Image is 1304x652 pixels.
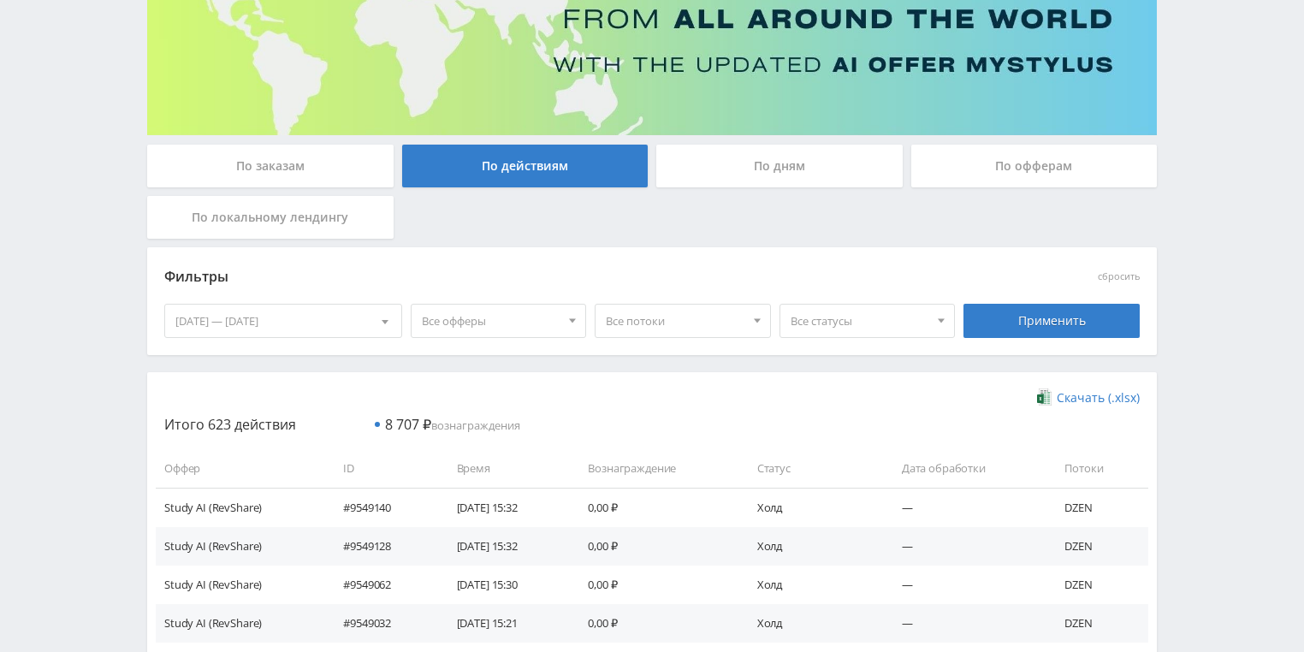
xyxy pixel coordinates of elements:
[571,566,739,604] td: 0,00 ₽
[385,418,520,433] span: вознаграждения
[911,145,1158,187] div: По офферам
[885,604,1048,643] td: —
[1037,388,1052,406] img: xlsx
[571,488,739,526] td: 0,00 ₽
[571,449,739,488] td: Вознаграждение
[1037,389,1140,406] a: Скачать (.xlsx)
[326,527,439,566] td: #9549128
[1047,527,1148,566] td: DZEN
[326,566,439,604] td: #9549062
[571,527,739,566] td: 0,00 ₽
[1047,566,1148,604] td: DZEN
[422,305,560,337] span: Все офферы
[740,566,885,604] td: Холд
[885,566,1048,604] td: —
[885,527,1048,566] td: —
[740,527,885,566] td: Холд
[440,604,572,643] td: [DATE] 15:21
[1047,488,1148,526] td: DZEN
[885,449,1048,488] td: Дата обработки
[571,604,739,643] td: 0,00 ₽
[156,449,326,488] td: Оффер
[885,488,1048,526] td: —
[156,488,326,526] td: Study AI (RevShare)
[164,264,894,290] div: Фильтры
[147,196,394,239] div: По локальному лендингу
[156,566,326,604] td: Study AI (RevShare)
[656,145,903,187] div: По дням
[740,604,885,643] td: Холд
[440,488,572,526] td: [DATE] 15:32
[1047,449,1148,488] td: Потоки
[326,604,439,643] td: #9549032
[740,449,885,488] td: Статус
[440,527,572,566] td: [DATE] 15:32
[606,305,744,337] span: Все потоки
[791,305,929,337] span: Все статусы
[1057,391,1140,405] span: Скачать (.xlsx)
[963,304,1140,338] div: Применить
[147,145,394,187] div: По заказам
[740,488,885,526] td: Холд
[326,449,439,488] td: ID
[1098,271,1140,282] button: сбросить
[440,566,572,604] td: [DATE] 15:30
[156,527,326,566] td: Study AI (RevShare)
[385,415,431,434] span: 8 707 ₽
[1047,604,1148,643] td: DZEN
[402,145,649,187] div: По действиям
[326,488,439,526] td: #9549140
[165,305,401,337] div: [DATE] — [DATE]
[164,415,296,434] span: Итого 623 действия
[440,449,572,488] td: Время
[156,604,326,643] td: Study AI (RevShare)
